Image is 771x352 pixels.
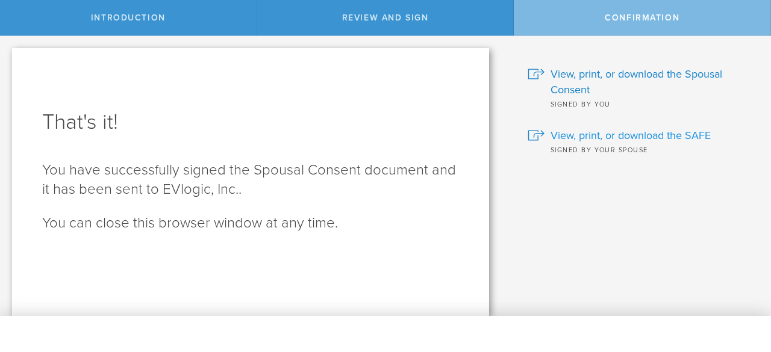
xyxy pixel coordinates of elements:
h1: That's it! [42,108,459,137]
span: View, print, or download the SAFE [551,128,711,143]
p: You can close this browser window at any time. [42,214,459,233]
div: Signed by You [528,97,753,110]
p: You have successfully signed the Spousal Consent document and it has been sent to EVlogic, Inc.. [42,161,459,199]
span: Review and Sign [342,13,429,23]
span: View, print, or download the Spousal Consent [551,66,753,97]
span: Confirmation [605,13,679,23]
iframe: Chat Widget [711,258,771,316]
div: Signed by your spouse [528,143,753,155]
span: Introduction [91,13,166,23]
